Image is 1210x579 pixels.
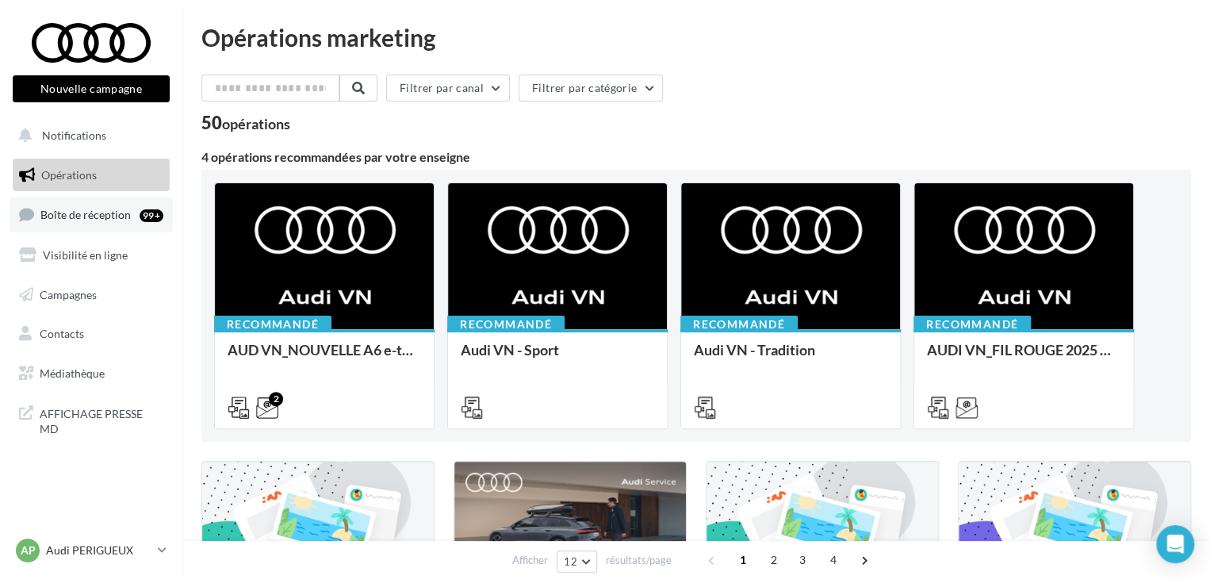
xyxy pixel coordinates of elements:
a: Visibilité en ligne [10,239,173,272]
a: AP Audi PERIGUEUX [13,535,170,566]
div: 99+ [140,209,163,222]
div: Opérations marketing [201,25,1191,49]
span: Visibilité en ligne [43,248,128,262]
div: Recommandé [680,316,798,333]
div: AUDI VN_FIL ROUGE 2025 - A1, Q2, Q3, Q5 et Q4 e-tron [927,342,1120,374]
button: Filtrer par catégorie [519,75,663,102]
span: 1 [730,547,756,573]
span: Notifications [42,128,106,142]
div: Recommandé [214,316,331,333]
span: Boîte de réception [40,208,131,221]
span: Médiathèque [40,366,105,380]
div: Audi VN - Tradition [694,342,887,374]
a: Contacts [10,317,173,351]
div: opérations [222,117,290,131]
div: 50 [201,114,290,132]
button: Notifications [10,119,167,152]
span: Opérations [41,168,97,182]
div: AUD VN_NOUVELLE A6 e-tron [228,342,421,374]
button: Filtrer par canal [386,75,510,102]
span: 3 [790,547,815,573]
div: Audi VN - Sport [461,342,654,374]
a: Médiathèque [10,357,173,390]
button: Nouvelle campagne [13,75,170,102]
a: AFFICHAGE PRESSE MD [10,397,173,443]
a: Boîte de réception99+ [10,197,173,232]
span: AP [21,543,36,558]
div: 2 [269,392,283,406]
a: Campagnes [10,278,173,312]
div: 4 opérations recommandées par votre enseigne [201,151,1191,163]
p: Audi PERIGUEUX [46,543,151,558]
div: Open Intercom Messenger [1156,525,1194,563]
a: Opérations [10,159,173,192]
div: Recommandé [913,316,1031,333]
span: 12 [564,555,577,568]
div: Recommandé [447,316,565,333]
span: AFFICHAGE PRESSE MD [40,403,163,437]
button: 12 [557,550,597,573]
span: résultats/page [606,553,672,568]
span: Afficher [512,553,548,568]
span: Campagnes [40,287,97,301]
span: 2 [761,547,787,573]
span: Contacts [40,327,84,340]
span: 4 [821,547,846,573]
